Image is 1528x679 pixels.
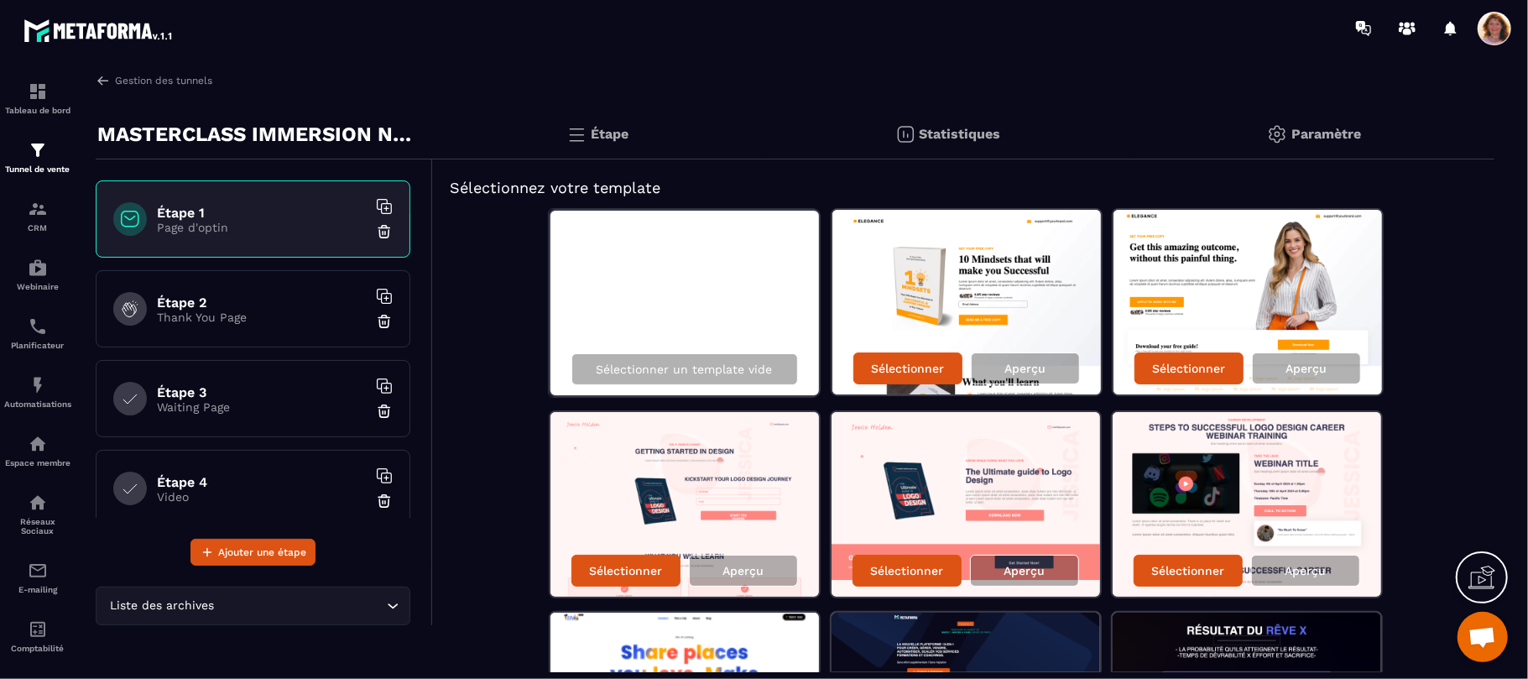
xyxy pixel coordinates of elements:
img: trash [376,493,393,509]
img: automations [28,375,48,395]
a: automationsautomationsAutomatisations [4,363,71,421]
input: Search for option [218,597,383,615]
img: formation [28,81,48,102]
h6: Étape 4 [157,474,367,490]
a: formationformationTableau de bord [4,69,71,128]
p: Page d'optin [157,221,367,234]
img: automations [28,258,48,278]
img: scheduler [28,316,48,337]
p: Réseaux Sociaux [4,517,71,535]
a: formationformationTunnel de vente [4,128,71,186]
a: emailemailE-mailing [4,548,71,607]
p: Sélectionner un template vide [597,363,773,376]
img: image [1113,210,1382,394]
h6: Étape 1 [157,205,367,221]
img: social-network [28,493,48,513]
img: trash [376,403,393,420]
a: accountantaccountantComptabilité [4,607,71,666]
img: image [832,412,1100,597]
p: Aperçu [1004,564,1045,577]
p: Sélectionner [1152,362,1225,375]
a: social-networksocial-networkRéseaux Sociaux [4,480,71,548]
p: Sélectionner [871,362,944,375]
p: Aperçu [722,564,764,577]
p: Video [157,490,367,504]
img: image [832,210,1101,394]
p: Planificateur [4,341,71,350]
span: Liste des archives [107,597,218,615]
button: Ajouter une étape [190,539,316,566]
p: MASTERCLASS IMMERSION NEUROBIOLOGIQUE [97,118,420,151]
p: Statistiques [920,126,1001,142]
p: Thank You Page [157,311,367,324]
img: setting-gr.5f69749f.svg [1267,124,1287,144]
div: Search for option [96,587,410,625]
img: arrow [96,73,111,88]
p: Webinaire [4,282,71,291]
h5: Sélectionnez votre template [450,176,1478,200]
p: Automatisations [4,400,71,409]
p: Sélectionner [870,564,943,577]
p: Aperçu [1004,362,1046,375]
p: Aperçu [1285,564,1326,577]
p: Comptabilité [4,644,71,653]
img: accountant [28,619,48,640]
a: automationsautomationsEspace membre [4,421,71,480]
img: image [550,412,819,597]
a: Gestion des tunnels [96,73,212,88]
span: Ajouter une étape [218,544,306,561]
img: logo [23,15,175,45]
p: Tableau de bord [4,106,71,115]
h6: Étape 3 [157,384,367,400]
img: image [1113,412,1381,597]
p: Tunnel de vente [4,165,71,174]
img: email [28,561,48,581]
img: formation [28,199,48,219]
p: Waiting Page [157,400,367,414]
p: Sélectionner [589,564,662,577]
p: E-mailing [4,585,71,594]
a: formationformationCRM [4,186,71,245]
a: schedulerschedulerPlanificateur [4,304,71,363]
img: formation [28,140,48,160]
img: trash [376,313,393,330]
h6: Étape 2 [157,295,367,311]
img: stats.20deebd0.svg [895,124,915,144]
a: automationsautomationsWebinaire [4,245,71,304]
img: automations [28,434,48,454]
p: Étape [591,126,628,142]
a: Ouvrir le chat [1458,612,1508,662]
img: trash [376,223,393,240]
p: Sélectionner [1151,564,1224,577]
img: bars.0d591741.svg [566,124,587,144]
p: Aperçu [1286,362,1327,375]
p: Espace membre [4,458,71,467]
p: CRM [4,223,71,232]
p: Paramètre [1291,126,1361,142]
